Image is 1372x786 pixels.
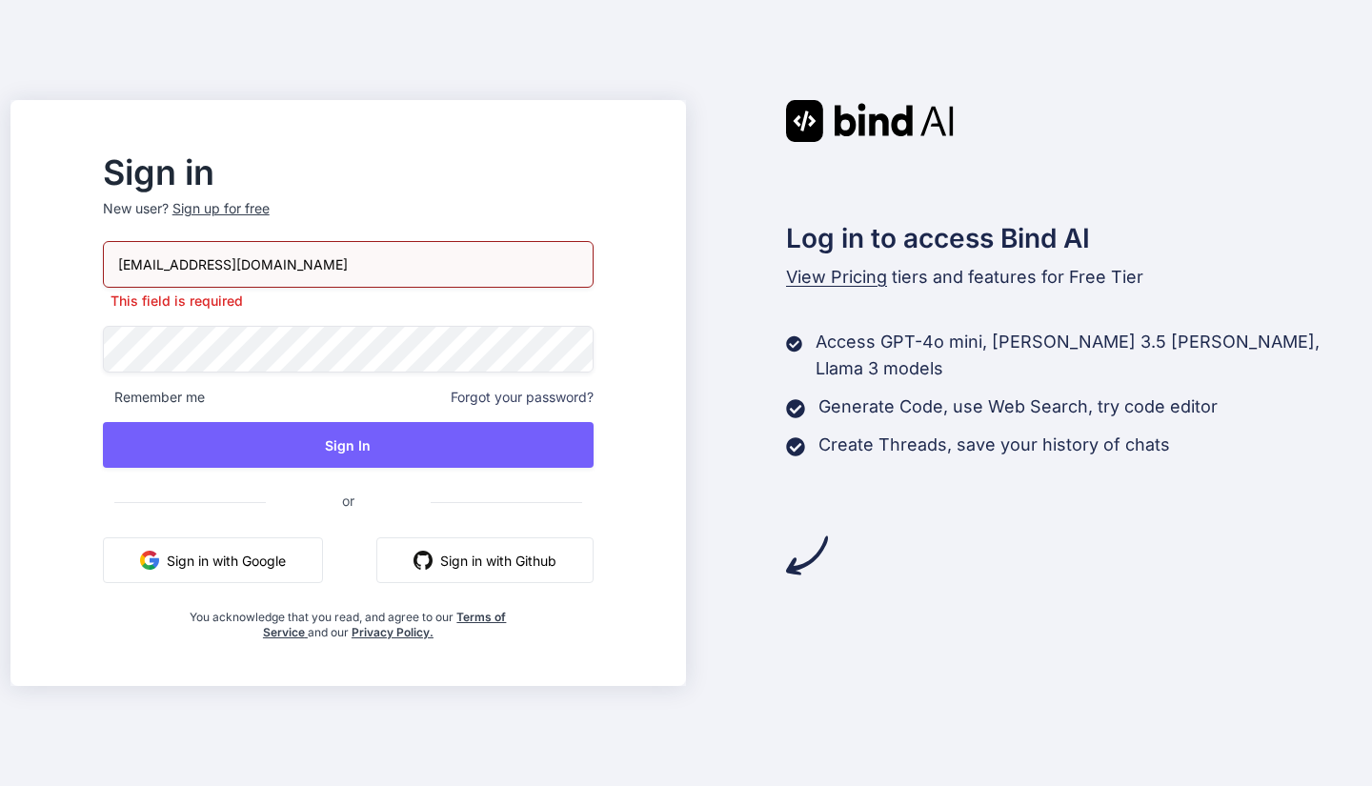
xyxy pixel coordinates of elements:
[352,625,434,639] a: Privacy Policy.
[786,264,1362,291] p: tiers and features for Free Tier
[103,422,594,468] button: Sign In
[266,477,431,524] span: or
[103,292,594,311] p: This field is required
[818,393,1218,420] p: Generate Code, use Web Search, try code editor
[376,537,594,583] button: Sign in with Github
[786,534,828,576] img: arrow
[818,432,1170,458] p: Create Threads, save your history of chats
[786,218,1362,258] h2: Log in to access Bind AI
[451,388,594,407] span: Forgot your password?
[172,199,270,218] div: Sign up for free
[786,100,954,142] img: Bind AI logo
[140,551,159,570] img: google
[816,329,1362,382] p: Access GPT-4o mini, [PERSON_NAME] 3.5 [PERSON_NAME], Llama 3 models
[103,199,594,241] p: New user?
[263,610,507,639] a: Terms of Service
[103,388,205,407] span: Remember me
[103,157,594,188] h2: Sign in
[414,551,433,570] img: github
[103,537,323,583] button: Sign in with Google
[103,241,594,288] input: Login or Email
[786,267,887,287] span: View Pricing
[185,598,513,640] div: You acknowledge that you read, and agree to our and our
